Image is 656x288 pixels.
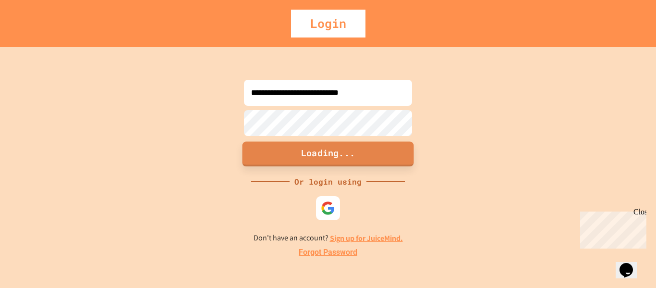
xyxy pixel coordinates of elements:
[4,4,66,61] div: Chat with us now!Close
[243,141,414,166] button: Loading...
[254,232,403,244] p: Don't have an account?
[321,201,335,215] img: google-icon.svg
[576,208,646,249] iframe: chat widget
[290,176,366,188] div: Or login using
[330,233,403,243] a: Sign up for JuiceMind.
[291,10,365,38] div: Login
[616,250,646,278] iframe: chat widget
[299,247,357,258] a: Forgot Password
